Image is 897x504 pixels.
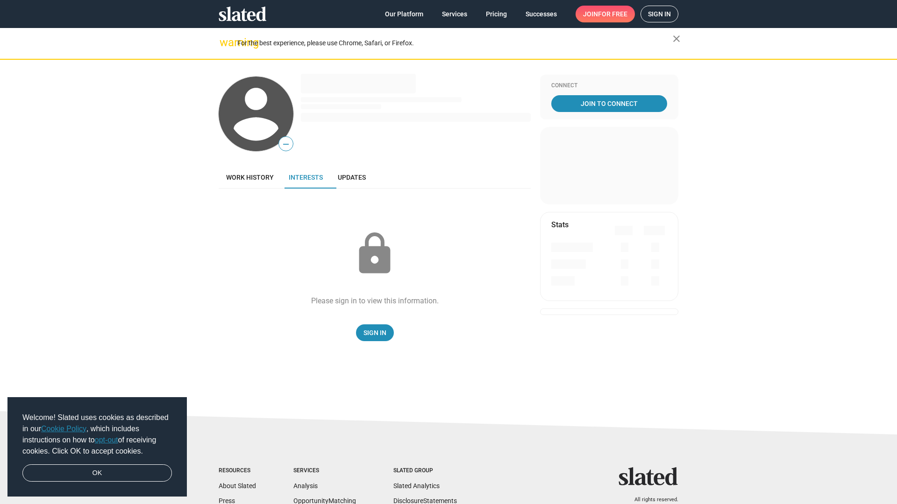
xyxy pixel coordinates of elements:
span: Join [583,6,627,22]
a: Join To Connect [551,95,667,112]
mat-icon: close [671,33,682,44]
a: dismiss cookie message [22,464,172,482]
span: Services [442,6,467,22]
span: Interests [289,174,323,181]
div: Connect [551,82,667,90]
a: Services [434,6,475,22]
span: Successes [526,6,557,22]
span: Updates [338,174,366,181]
mat-card-title: Stats [551,220,569,230]
a: Our Platform [377,6,431,22]
span: Work history [226,174,274,181]
mat-icon: lock [351,231,398,277]
a: opt-out [95,436,118,444]
a: About Slated [219,482,256,490]
span: Sign In [363,324,386,341]
span: Welcome! Slated uses cookies as described in our , which includes instructions on how to of recei... [22,412,172,457]
a: Cookie Policy [41,425,86,433]
span: Pricing [486,6,507,22]
a: Pricing [478,6,514,22]
a: Joinfor free [576,6,635,22]
span: — [279,138,293,150]
span: Join To Connect [553,95,665,112]
span: for free [598,6,627,22]
div: Please sign in to view this information. [311,296,439,306]
a: Work history [219,166,281,189]
div: Services [293,467,356,475]
a: Slated Analytics [393,482,440,490]
div: Resources [219,467,256,475]
a: Successes [518,6,564,22]
a: Interests [281,166,330,189]
a: Analysis [293,482,318,490]
span: Our Platform [385,6,423,22]
a: Sign In [356,324,394,341]
span: Sign in [648,6,671,22]
div: cookieconsent [7,397,187,497]
a: Sign in [641,6,678,22]
mat-icon: warning [220,37,231,48]
div: Slated Group [393,467,457,475]
a: Updates [330,166,373,189]
div: For the best experience, please use Chrome, Safari, or Firefox. [237,37,673,49]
